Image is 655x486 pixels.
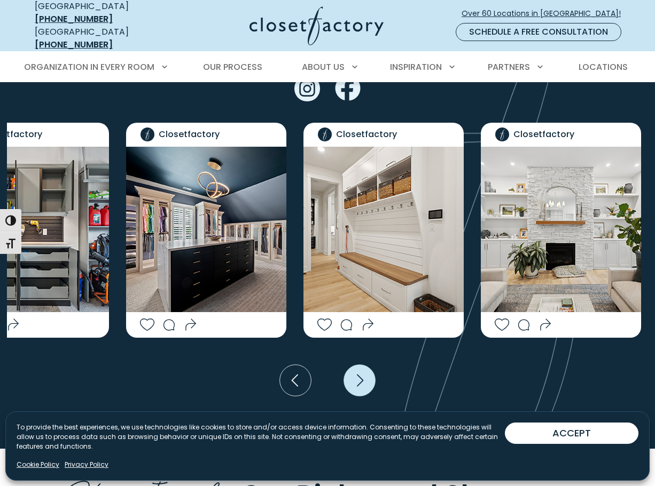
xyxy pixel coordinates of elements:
span: Partners [488,61,530,73]
button: ACCEPT [505,423,638,444]
p: To provide the best experiences, we use technologies like cookies to store and/or access device i... [17,423,505,451]
span: Closetfactory [336,128,397,141]
a: Cookie Policy [17,460,59,469]
span: Closetfactory [513,128,574,141]
a: [PHONE_NUMBER] [35,13,113,25]
span: Closetfactory [159,128,220,141]
a: Privacy Policy [65,460,108,469]
a: Schedule a Free Consultation [456,23,621,41]
button: Next slide [340,361,379,400]
button: Previous slide [276,361,315,400]
span: Our Process [203,61,262,73]
span: Over 60 Locations in [GEOGRAPHIC_DATA]! [462,8,629,19]
span: About Us [302,61,345,73]
a: Instagram [294,82,320,94]
img: Closet Factory Logo [249,6,384,45]
a: [PHONE_NUMBER] [35,38,113,51]
img: Custom painted wood countertops , Shaker style door faces [481,147,641,312]
img: Custom walk in closet with Artic Groovz glass doors with strip lighting [126,147,286,312]
nav: Primary Menu [17,52,638,82]
div: [GEOGRAPHIC_DATA] [35,26,166,51]
img: Laundry room with Loft Oak laminate bench seat Horizontal shiplap backing [303,147,464,312]
a: Facebook [335,82,361,94]
span: Locations [579,61,628,73]
span: Organization in Every Room [24,61,154,73]
a: Over 60 Locations in [GEOGRAPHIC_DATA]! [461,4,630,23]
span: Inspiration [390,61,442,73]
